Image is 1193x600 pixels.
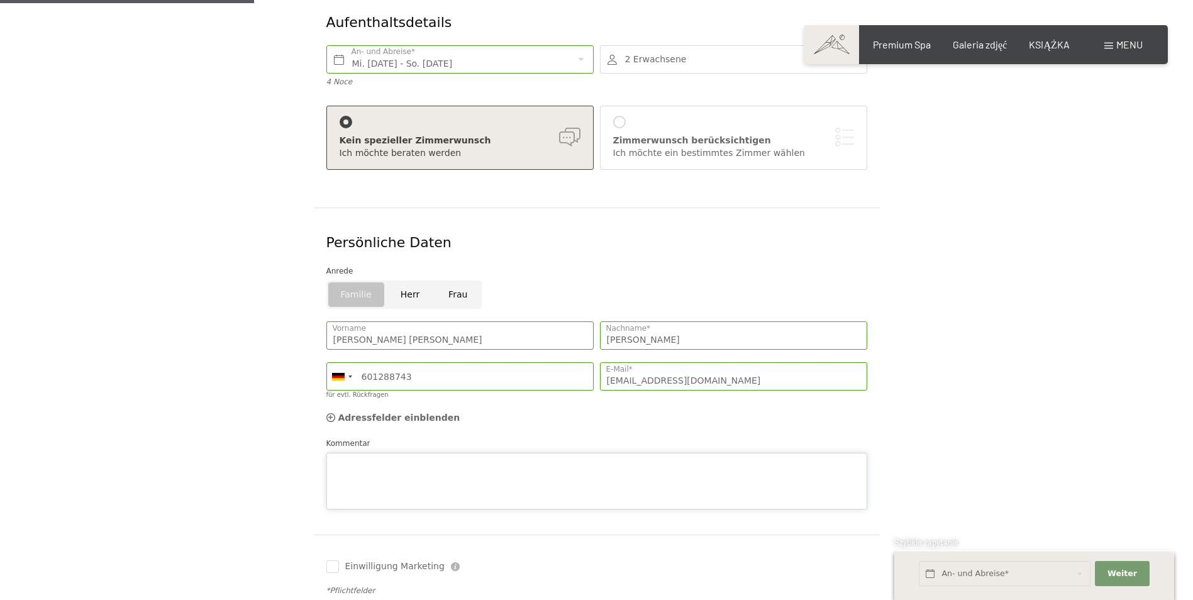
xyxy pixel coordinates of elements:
[953,38,1007,50] a: Galeria zdjęć
[338,413,460,423] span: Adressfelder einblenden
[326,586,867,596] div: *Pflichtfelder
[894,537,958,547] span: Szybkie zapytanie
[326,265,867,277] div: Anrede
[340,135,580,147] div: Kein spezieller Zimmerwunsch
[345,560,445,573] span: Einwilligung Marketing
[1116,38,1143,50] span: Menu
[340,147,580,160] div: Ich möchte beraten werden
[613,135,854,147] div: Zimmerwunsch berücksichtigen
[873,38,931,50] a: Premium Spa
[327,363,356,390] div: Germany (Deutschland): +49
[326,391,389,398] label: für evtl. Rückfragen
[613,147,854,160] div: Ich möchte ein bestimmtes Zimmer wählen
[1095,561,1149,587] button: Weiter
[1107,568,1137,579] span: Weiter
[326,362,594,391] input: 01512 3456789
[326,13,776,33] div: Aufenthaltsdetails
[326,233,867,253] div: Persönliche Daten
[1029,38,1069,50] a: KSIĄŻKA
[326,77,594,87] div: 4 Noce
